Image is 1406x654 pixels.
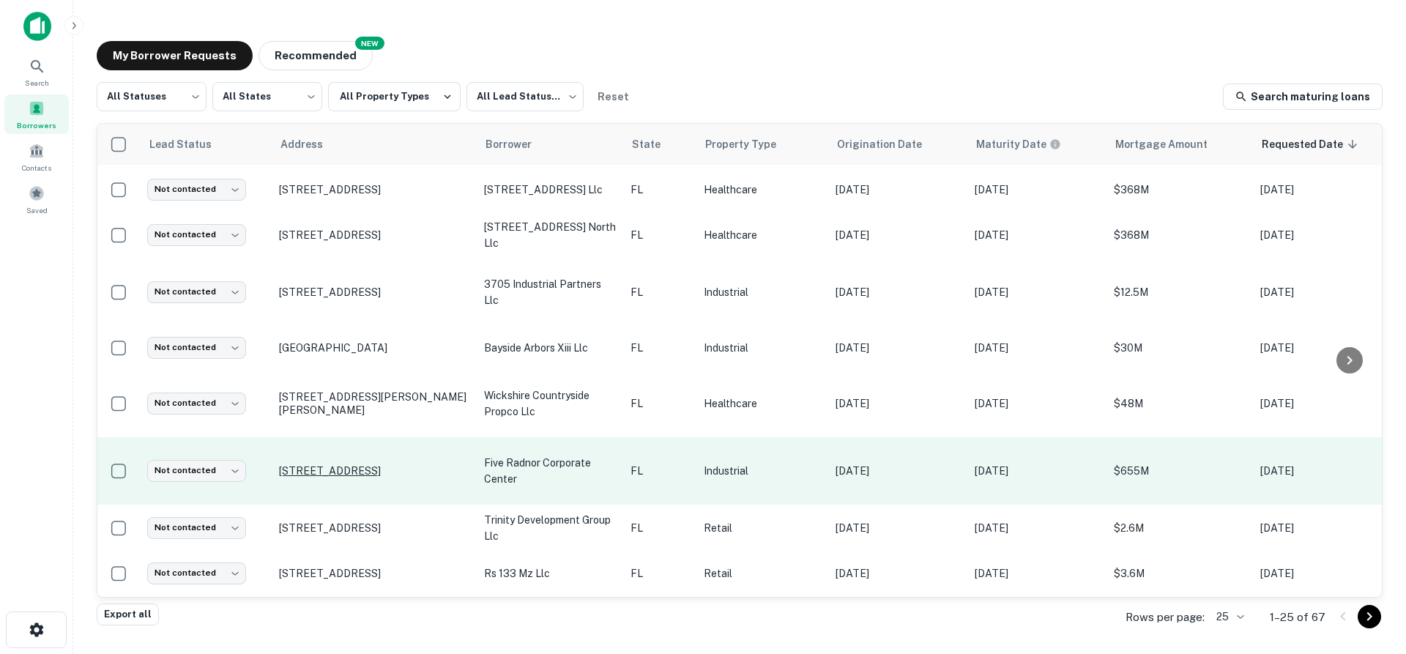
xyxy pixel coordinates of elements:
[975,565,1099,581] p: [DATE]
[279,341,469,354] p: [GEOGRAPHIC_DATA]
[147,460,246,481] div: Not contacted
[279,286,469,299] p: [STREET_ADDRESS]
[1114,463,1246,479] p: $655M
[4,137,69,176] a: Contacts
[1223,83,1383,110] a: Search maturing loans
[704,284,821,300] p: Industrial
[279,228,469,242] p: [STREET_ADDRESS]
[631,340,689,356] p: FL
[623,124,696,165] th: State
[1260,565,1385,581] p: [DATE]
[147,281,246,302] div: Not contacted
[484,340,616,356] p: bayside arbors xiii llc
[1210,606,1246,628] div: 25
[1114,565,1246,581] p: $3.6M
[484,219,616,251] p: [STREET_ADDRESS] north llc
[147,517,246,538] div: Not contacted
[836,182,960,198] p: [DATE]
[704,340,821,356] p: Industrial
[147,179,246,200] div: Not contacted
[632,135,680,153] span: State
[212,78,322,116] div: All States
[1114,227,1246,243] p: $368M
[828,124,967,165] th: Origination Date
[4,94,69,134] a: Borrowers
[705,135,795,153] span: Property Type
[1260,284,1385,300] p: [DATE]
[704,227,821,243] p: Healthcare
[4,179,69,219] a: Saved
[140,124,272,165] th: Lead Status
[4,52,69,92] a: Search
[975,182,1099,198] p: [DATE]
[97,41,253,70] button: My Borrower Requests
[1260,395,1385,412] p: [DATE]
[484,387,616,420] p: wickshire countryside propco llc
[836,340,960,356] p: [DATE]
[1260,463,1385,479] p: [DATE]
[23,12,51,41] img: capitalize-icon.png
[975,284,1099,300] p: [DATE]
[976,136,1046,152] h6: Maturity Date
[477,124,623,165] th: Borrower
[272,124,477,165] th: Address
[279,521,469,535] p: [STREET_ADDRESS]
[466,78,584,116] div: All Lead Statuses
[631,284,689,300] p: FL
[975,227,1099,243] p: [DATE]
[696,124,828,165] th: Property Type
[328,82,461,111] button: All Property Types
[631,565,689,581] p: FL
[279,390,469,417] p: [STREET_ADDRESS][PERSON_NAME][PERSON_NAME]
[975,463,1099,479] p: [DATE]
[279,567,469,580] p: [STREET_ADDRESS]
[704,463,821,479] p: Industrial
[1114,520,1246,536] p: $2.6M
[631,227,689,243] p: FL
[1333,537,1406,607] iframe: Chat Widget
[147,337,246,358] div: Not contacted
[147,562,246,584] div: Not contacted
[1253,124,1392,165] th: Requested Date
[1260,340,1385,356] p: [DATE]
[484,276,616,308] p: 3705 industrial partners llc
[26,204,48,216] span: Saved
[25,77,49,89] span: Search
[484,182,616,198] p: [STREET_ADDRESS] llc
[1260,227,1385,243] p: [DATE]
[837,135,941,153] span: Origination Date
[836,565,960,581] p: [DATE]
[1358,605,1381,628] button: Go to next page
[836,395,960,412] p: [DATE]
[258,41,373,70] button: Recommended
[704,565,821,581] p: Retail
[97,78,207,116] div: All Statuses
[967,124,1106,165] th: Maturity dates displayed may be estimated. Please contact the lender for the most accurate maturi...
[484,455,616,487] p: five radnor corporate center
[975,395,1099,412] p: [DATE]
[486,135,551,153] span: Borrower
[22,162,51,174] span: Contacts
[836,520,960,536] p: [DATE]
[1260,182,1385,198] p: [DATE]
[704,395,821,412] p: Healthcare
[147,393,246,414] div: Not contacted
[279,464,469,478] p: [STREET_ADDRESS]
[975,520,1099,536] p: [DATE]
[704,182,821,198] p: Healthcare
[1114,284,1246,300] p: $12.5M
[279,183,469,196] p: [STREET_ADDRESS]
[17,119,56,131] span: Borrowers
[631,182,689,198] p: FL
[704,520,821,536] p: Retail
[631,395,689,412] p: FL
[484,512,616,544] p: trinity development group llc
[149,135,231,153] span: Lead Status
[976,136,1061,152] div: Maturity dates displayed may be estimated. Please contact the lender for the most accurate maturi...
[631,463,689,479] p: FL
[631,520,689,536] p: FL
[1114,340,1246,356] p: $30M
